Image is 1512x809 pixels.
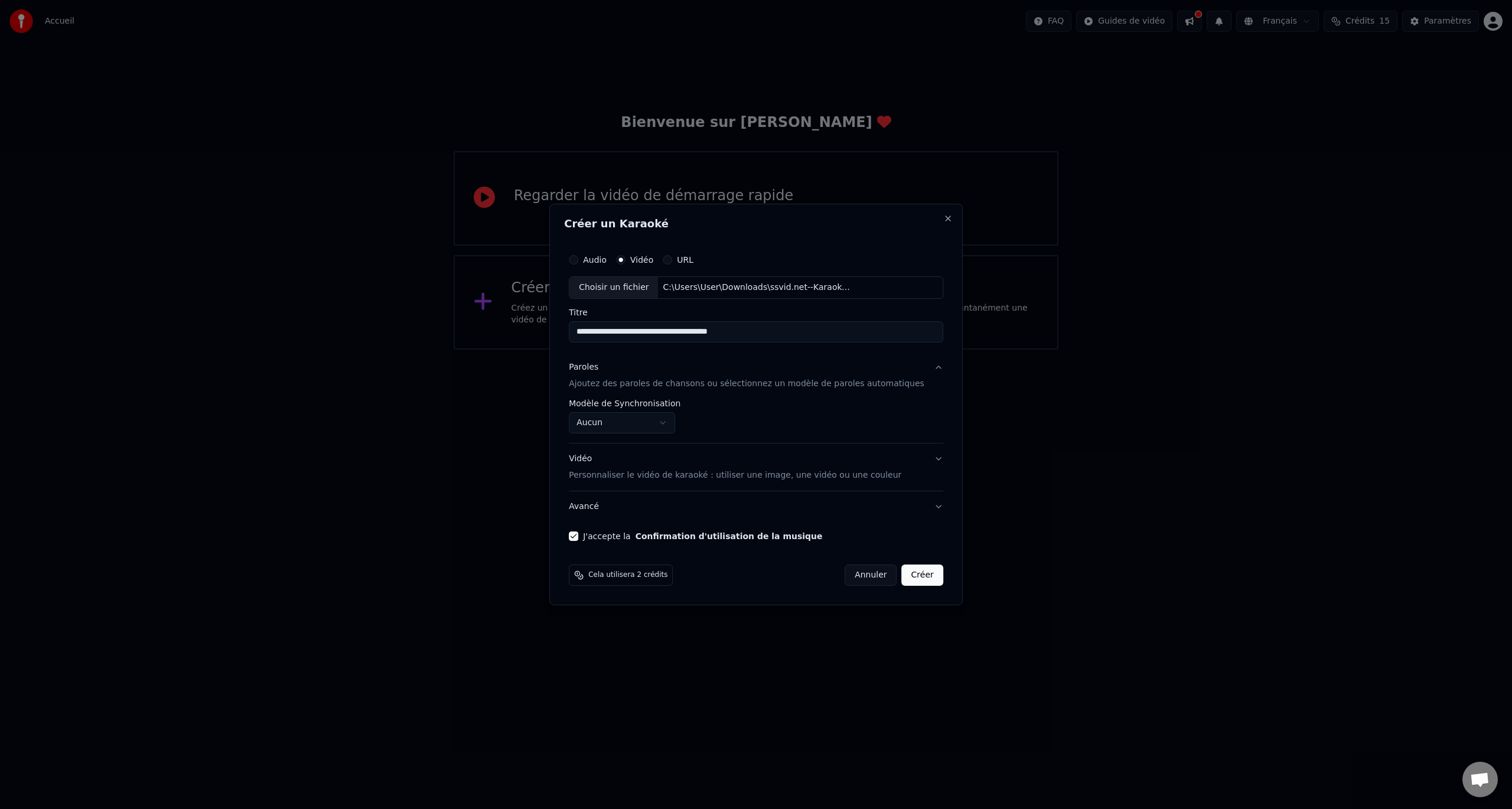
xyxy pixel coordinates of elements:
div: Paroles [569,361,598,373]
label: Titre [569,308,943,317]
label: Vidéo [630,256,653,264]
button: J'accepte la [636,532,823,540]
label: URL [677,256,693,264]
label: Modèle de Synchronisation [569,399,680,407]
button: Avancé [569,491,943,522]
h2: Créer un Karaoké [564,218,948,229]
span: Cela utilisera 2 crédits [588,570,667,580]
button: VidéoPersonnaliser le vidéo de karaoké : utiliser une image, une vidéo ou une couleur [569,443,943,491]
p: Ajoutez des paroles de chansons ou sélectionnez un modèle de paroles automatiques [569,378,924,390]
div: Choisir un fichier [569,277,658,298]
p: Personnaliser le vidéo de karaoké : utiliser une image, une vidéo ou une couleur [569,469,901,481]
div: Vidéo [569,453,901,481]
button: Annuler [845,565,897,586]
div: C:\Users\User\Downloads\ssvid.net--Karaoké-La-vie-en-rose-[PERSON_NAME].mp4 [659,282,859,293]
label: Audio [583,256,607,264]
button: ParolesAjoutez des paroles de chansons ou sélectionnez un modèle de paroles automatiques [569,352,943,399]
label: J'accepte la [583,532,822,540]
button: Créer [902,565,943,586]
div: ParolesAjoutez des paroles de chansons ou sélectionnez un modèle de paroles automatiques [569,399,943,443]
